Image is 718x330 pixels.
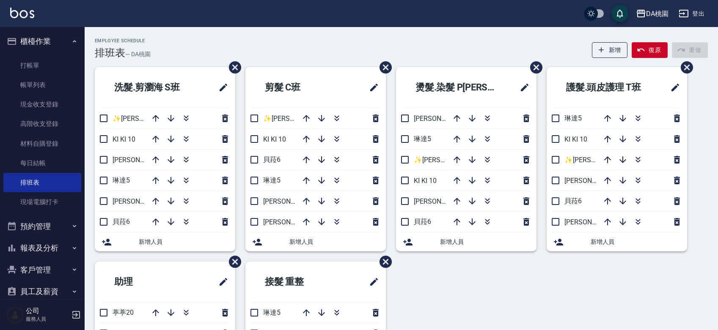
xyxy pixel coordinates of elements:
div: DA桃園 [646,8,668,19]
span: ✨[PERSON_NAME][PERSON_NAME] ✨16 [113,115,240,123]
span: 琳達5 [263,308,281,316]
span: [PERSON_NAME]8 [414,115,468,123]
span: 修改班表的標題 [665,77,680,98]
h2: 燙髮.染髮 P[PERSON_NAME] [403,72,509,103]
span: 刪除班表 [373,55,393,80]
span: [PERSON_NAME]8 [113,197,167,205]
h2: 剪髮 C班 [252,72,338,103]
span: KI KI 10 [113,135,135,143]
span: ✨[PERSON_NAME][PERSON_NAME] ✨16 [564,156,692,164]
span: 修改班表的標題 [364,77,379,98]
span: 琳達5 [113,176,130,184]
a: 帳單列表 [3,75,81,95]
span: 修改班表的標題 [364,272,379,292]
span: ✨[PERSON_NAME][PERSON_NAME] ✨16 [414,156,542,164]
button: 登出 [675,6,708,22]
span: [PERSON_NAME]3 [414,197,468,205]
span: 新增人員 [139,237,228,246]
span: 新增人員 [440,237,530,246]
span: 貝菈6 [263,155,281,164]
h2: 助理 [102,267,179,297]
span: 修改班表的標題 [514,77,530,98]
span: 新增人員 [591,237,680,246]
span: 貝菈6 [564,197,582,205]
button: 報表及分析 [3,237,81,259]
a: 現金收支登錄 [3,95,81,114]
button: 復原 [632,42,668,58]
span: [PERSON_NAME]8 [263,218,318,226]
span: 刪除班表 [223,249,242,274]
div: 新增人員 [245,232,386,251]
span: 琳達5 [414,135,431,143]
span: 刪除班表 [223,55,242,80]
h2: 接髮 重整 [252,267,340,297]
span: 刪除班表 [674,55,694,80]
img: Logo [10,8,34,18]
button: save [611,5,628,22]
span: 刪除班表 [373,249,393,274]
a: 材料自購登錄 [3,134,81,153]
h3: 排班表 [95,47,125,59]
a: 高階收支登錄 [3,114,81,134]
a: 每日結帳 [3,153,81,173]
button: 員工及薪資 [3,281,81,303]
span: 修改班表的標題 [213,77,228,98]
span: 琳達5 [564,114,582,122]
h2: Employee Schedule [95,38,151,44]
span: 修改班表的標題 [213,272,228,292]
a: 排班表 [3,173,81,192]
div: 新增人員 [396,232,536,251]
span: 琳達5 [263,176,281,184]
a: 打帳單 [3,56,81,75]
button: 預約管理 [3,215,81,237]
div: 新增人員 [95,232,235,251]
h5: 公司 [26,307,69,315]
p: 服務人員 [26,315,69,323]
h2: 護髮.頭皮護理 T班 [553,72,659,103]
span: [PERSON_NAME]3 [564,218,619,226]
button: 新增 [592,42,628,58]
h2: 洗髮.剪瀏海 S班 [102,72,203,103]
button: DA桃園 [633,5,672,22]
div: 新增人員 [547,232,687,251]
a: 現場電腦打卡 [3,192,81,212]
button: 櫃檯作業 [3,30,81,52]
span: KI KI 10 [263,135,286,143]
span: [PERSON_NAME]3 [263,197,318,205]
span: 貝菈6 [113,218,130,226]
span: KI KI 10 [564,135,587,143]
span: KI KI 10 [414,177,437,185]
span: 新增人員 [289,237,379,246]
span: [PERSON_NAME]8 [564,177,619,185]
span: [PERSON_NAME]3 [113,156,167,164]
button: 客戶管理 [3,259,81,281]
span: 刪除班表 [524,55,544,80]
span: ✨[PERSON_NAME][PERSON_NAME] ✨16 [263,115,391,123]
span: 貝菈6 [414,218,431,226]
span: 葶葶20 [113,308,134,316]
h6: — DA桃園 [125,50,151,59]
img: Person [7,306,24,323]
